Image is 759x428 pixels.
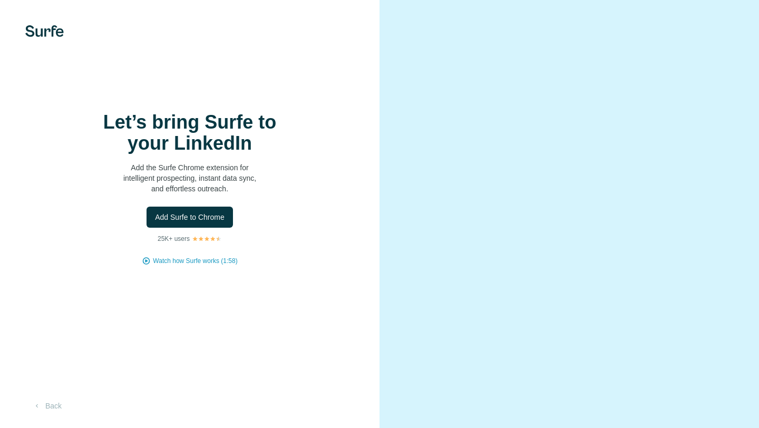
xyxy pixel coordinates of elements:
h1: Let’s bring Surfe to your LinkedIn [84,112,295,154]
button: Back [25,396,69,415]
img: Surfe's logo [25,25,64,37]
p: 25K+ users [158,234,190,244]
span: Add Surfe to Chrome [155,212,225,222]
button: Add Surfe to Chrome [147,207,233,228]
p: Add the Surfe Chrome extension for intelligent prospecting, instant data sync, and effortless out... [84,162,295,194]
img: Rating Stars [192,236,222,242]
button: Watch how Surfe works (1:58) [153,256,237,266]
